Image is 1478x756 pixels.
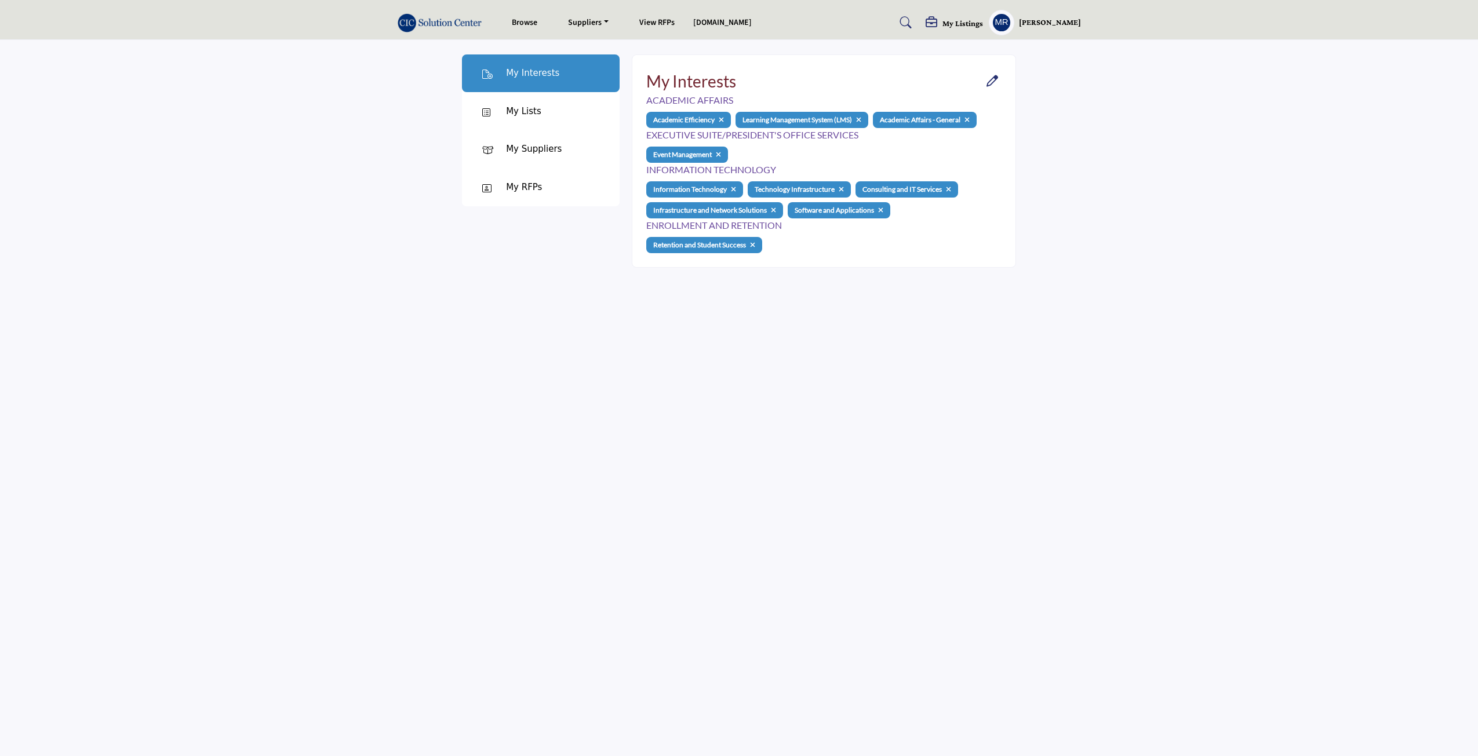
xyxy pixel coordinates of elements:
[926,17,983,31] div: My Listings
[398,13,488,32] img: site Logo
[715,115,724,124] a: Click on Academic Efficiency
[942,185,951,193] a: Click on Consulting and IT Services
[653,184,736,195] p: Information Technology
[795,205,883,216] p: Software and Applications
[874,206,883,214] a: Click on Software and Applications
[755,184,844,195] p: Technology Infrastructure
[835,185,844,193] a: Click on Technology Infrastructure
[646,69,736,93] h2: My Interests
[653,149,721,160] p: Event Management
[506,105,541,118] div: My Lists
[506,67,559,80] div: My Interests
[506,181,542,194] div: My RFPs
[646,128,858,142] h3: EXECUTIVE SUITE/PRESIDENT'S OFFICE SERVICES
[506,143,562,156] div: My Suppliers
[862,184,951,195] p: Consulting and IT Services
[639,17,675,28] a: View RFPs
[653,240,755,250] p: Retention and Student Success
[767,206,776,214] a: Click on Infrastructure and Network Solutions
[960,115,970,124] a: Click on Academic Affairs - General
[986,75,998,87] a: Open Category Modal
[653,115,724,125] p: Academic Efficiency
[746,240,755,249] a: Click on Retention and Student Success
[646,163,776,177] h3: INFORMATION TECHNOLOGY
[646,93,733,107] h3: ACADEMIC AFFAIRS
[989,10,1014,35] button: Show hide supplier dropdown
[852,115,861,124] a: Click on Learning Management System (LMS)
[646,218,782,232] h3: ENROLLMENT AND RETENTION
[942,18,983,28] h5: My Listings
[653,205,776,216] p: Infrastructure and Network Solutions
[512,17,537,28] a: Browse
[983,75,1002,87] button: Open Category Modal
[727,185,736,193] a: Click on Information Technology
[889,13,919,32] a: Search
[712,150,721,159] a: Click on Event Management
[880,115,970,125] p: Academic Affairs - General
[556,12,621,33] a: Suppliers
[742,115,861,125] p: Learning Management System (LMS)
[1019,17,1081,28] h5: [PERSON_NAME]
[693,17,752,28] a: [DOMAIN_NAME]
